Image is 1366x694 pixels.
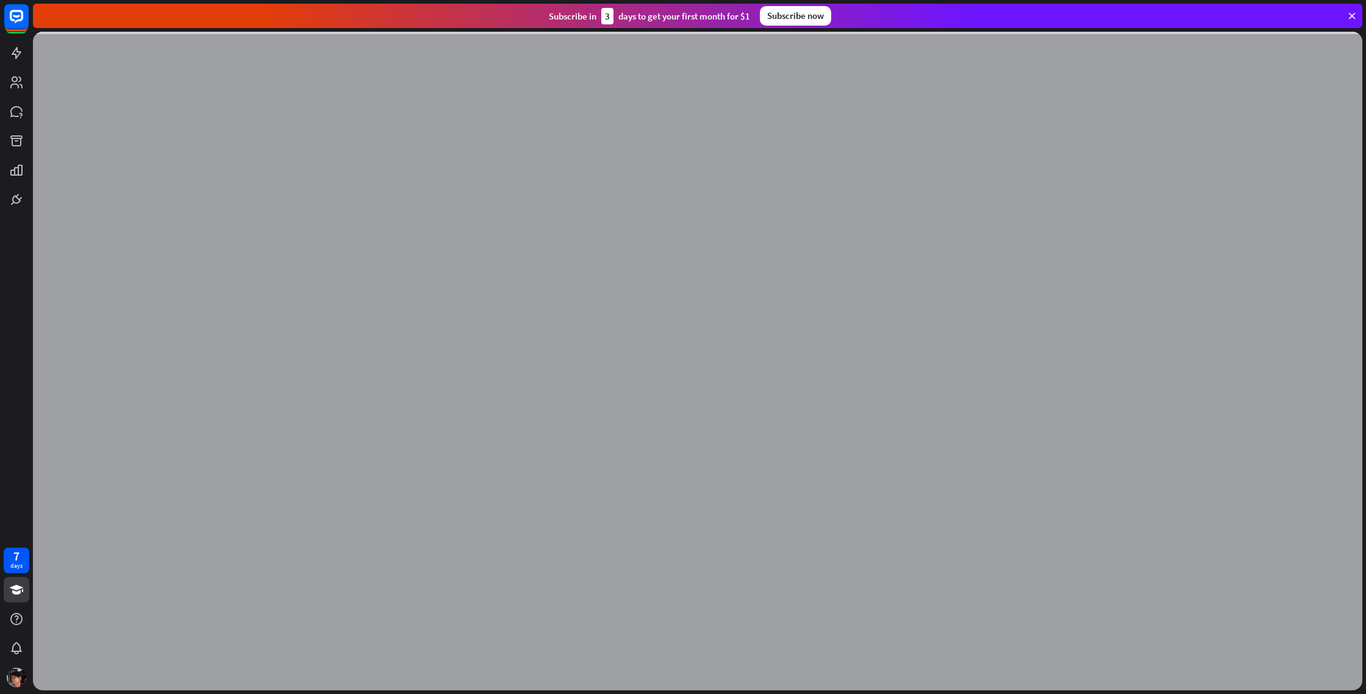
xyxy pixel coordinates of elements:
[549,8,750,24] div: Subscribe in days to get your first month for $1
[760,6,831,26] div: Subscribe now
[10,562,23,570] div: days
[4,548,29,573] a: 7 days
[601,8,613,24] div: 3
[13,551,20,562] div: 7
